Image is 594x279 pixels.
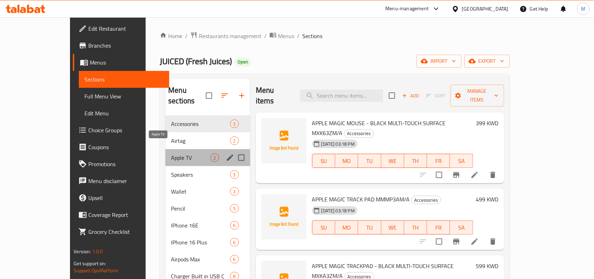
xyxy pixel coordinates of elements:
[411,196,441,204] div: Accessories
[199,32,261,40] span: Restaurants management
[88,41,164,50] span: Branches
[361,156,378,166] span: TU
[225,152,235,163] button: edit
[88,194,164,202] span: Upsell
[88,228,164,236] span: Grocery Checklist
[432,234,447,249] span: Select to update
[432,168,447,182] span: Select to update
[230,256,239,263] span: 6
[485,166,501,183] button: delete
[230,221,239,230] div: items
[476,261,499,271] h6: 599 KWD
[315,223,333,233] span: SU
[456,87,499,104] span: Manage items
[264,32,267,40] li: /
[171,170,230,179] span: Speakers
[278,32,294,40] span: Menus
[386,5,429,13] div: Menu-management
[202,88,216,103] span: Select all sections
[211,154,219,161] span: 2
[230,238,239,247] div: items
[450,220,473,235] button: SA
[168,85,206,106] h2: Menu sections
[92,247,103,256] span: 1.0.0
[171,204,230,213] span: Pencil
[73,37,169,54] a: Branches
[230,204,239,213] div: items
[73,139,169,156] a: Coupons
[462,5,508,13] div: [GEOGRAPHIC_DATA]
[88,211,164,219] span: Coverage Report
[190,31,261,41] a: Restaurants management
[165,251,250,268] div: Airpods Max6
[407,156,424,166] span: TH
[256,85,292,106] h2: Menu items
[338,223,355,233] span: MO
[160,53,232,69] span: JUICED (Fresh Juices)
[399,90,422,101] span: Add item
[73,223,169,240] a: Grocery Checklist
[318,207,358,214] span: [DATE] 03:18 PM
[338,156,355,166] span: MO
[318,141,358,147] span: [DATE] 03:18 PM
[165,217,250,234] div: IPhone 16E6
[399,90,422,101] button: Add
[404,220,427,235] button: TH
[235,59,251,65] span: Open
[384,156,402,166] span: WE
[171,187,230,196] span: Wallet
[230,222,239,229] span: 6
[160,31,510,41] nav: breadcrumb
[335,220,358,235] button: MO
[312,118,446,138] span: APPLE MAGIC MOUSE - BLACK MULTI-TOUCH SURFACE MXK63ZM/A
[261,194,307,239] img: APPLE MAGIC TRACK PAD MMMP3AM/A
[381,154,404,168] button: WE
[88,126,164,134] span: Choice Groups
[422,57,456,66] span: import
[165,149,250,166] div: Apple TV2edit
[216,87,233,104] span: Sort sections
[171,153,210,162] span: Apple TV
[84,92,164,101] span: Full Menu View
[453,156,470,166] span: SA
[448,233,465,250] button: Branch-specific-item
[476,194,499,204] h6: 499 KWD
[385,88,399,103] span: Select section
[171,255,230,263] span: Airpods Max
[361,223,378,233] span: TU
[171,238,230,247] span: IPhone 16 Plus
[302,32,322,40] span: Sections
[171,120,230,128] span: Accessories
[427,220,450,235] button: FR
[404,154,427,168] button: TH
[230,239,239,246] span: 6
[470,237,479,246] a: Edit menu item
[160,32,182,40] a: Home
[485,233,501,250] button: delete
[450,154,473,168] button: SA
[235,58,251,66] div: Open
[230,171,239,178] span: 3
[88,143,164,151] span: Coupons
[230,138,239,144] span: 2
[358,220,381,235] button: TU
[171,221,230,230] span: IPhone 16E
[165,234,250,251] div: IPhone 16 Plus6
[412,196,441,204] span: Accessories
[74,259,106,268] span: Get support on:
[450,85,504,107] button: Manage items
[84,75,164,84] span: Sections
[171,137,230,145] span: Airtag
[73,54,169,71] a: Menus
[230,170,239,179] div: items
[427,154,450,168] button: FR
[73,206,169,223] a: Coverage Report
[430,156,447,166] span: FR
[84,109,164,117] span: Edit Menu
[465,55,510,68] button: export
